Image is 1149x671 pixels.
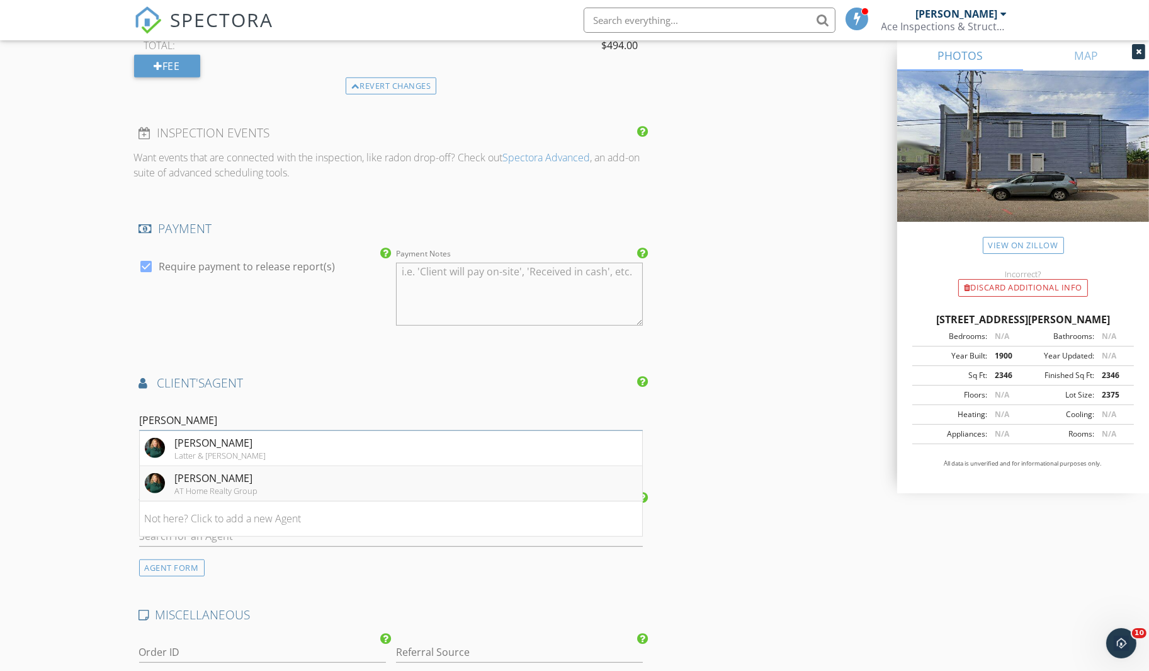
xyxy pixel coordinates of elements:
span: client's [157,374,205,391]
h4: AGENT [139,375,643,391]
div: Floors: [916,389,987,401]
div: [PERSON_NAME] [916,8,998,20]
div: 2346 [987,370,1023,381]
div: Ace Inspections & Structural Services, LLC [881,20,1007,33]
span: N/A [995,331,1009,341]
li: Not here? Click to add a new Agent [140,502,643,537]
div: Bathrooms: [1023,331,1094,342]
div: [PERSON_NAME] [175,471,258,486]
a: Spectora Advanced [503,151,591,164]
div: AGENT FORM [139,559,205,576]
span: N/A [1102,428,1116,439]
a: MAP [1023,40,1149,71]
div: 1900 [987,350,1023,362]
div: Rooms: [1023,428,1094,440]
img: streetview [897,71,1149,252]
div: Bedrooms: [916,331,987,342]
h4: PAYMENT [139,221,643,237]
a: PHOTOS [897,40,1023,71]
input: Search everything... [584,8,835,33]
span: $494.00 [601,38,638,53]
a: View on Zillow [983,237,1064,254]
iframe: Intercom live chat [1106,628,1136,658]
div: 2346 [1094,370,1130,381]
div: Year Updated: [1023,350,1094,362]
a: SPECTORA [134,17,274,43]
div: Incorrect? [897,269,1149,279]
input: Search for an Agent [139,410,643,431]
div: Fee [134,55,200,77]
label: Require payment to release report(s) [159,260,336,273]
span: N/A [995,389,1009,400]
div: Appliances: [916,428,987,440]
span: N/A [1102,409,1116,420]
span: N/A [1102,350,1116,361]
img: The Best Home Inspection Software - Spectora [134,6,162,34]
span: N/A [1102,331,1116,341]
p: All data is unverified and for informational purposes only. [912,459,1134,468]
div: Lot Size: [1023,389,1094,401]
div: [STREET_ADDRESS][PERSON_NAME] [912,312,1134,327]
img: data [145,473,165,493]
div: AT Home Realty Group [175,486,258,496]
div: Heating: [916,409,987,420]
div: Year Built: [916,350,987,362]
div: [PERSON_NAME] [175,435,266,450]
span: 10 [1132,628,1146,638]
span: SPECTORA [171,6,274,33]
div: Latter & [PERSON_NAME] [175,450,266,461]
div: Finished Sq Ft: [1023,370,1094,381]
h4: INSPECTION EVENTS [139,125,643,141]
span: N/A [995,428,1009,439]
h4: MISCELLANEOUS [139,607,643,623]
img: IMG_6599.JPG [145,438,165,458]
span: N/A [995,409,1009,420]
div: Sq Ft: [916,370,987,381]
div: Discard Additional info [958,279,1088,297]
input: Referral Source [396,642,643,663]
div: Cooling: [1023,409,1094,420]
div: Revert changes [346,77,437,95]
div: 2375 [1094,389,1130,401]
p: Want events that are connected with the inspection, like radon drop-off? Check out , an add-on su... [134,150,648,180]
